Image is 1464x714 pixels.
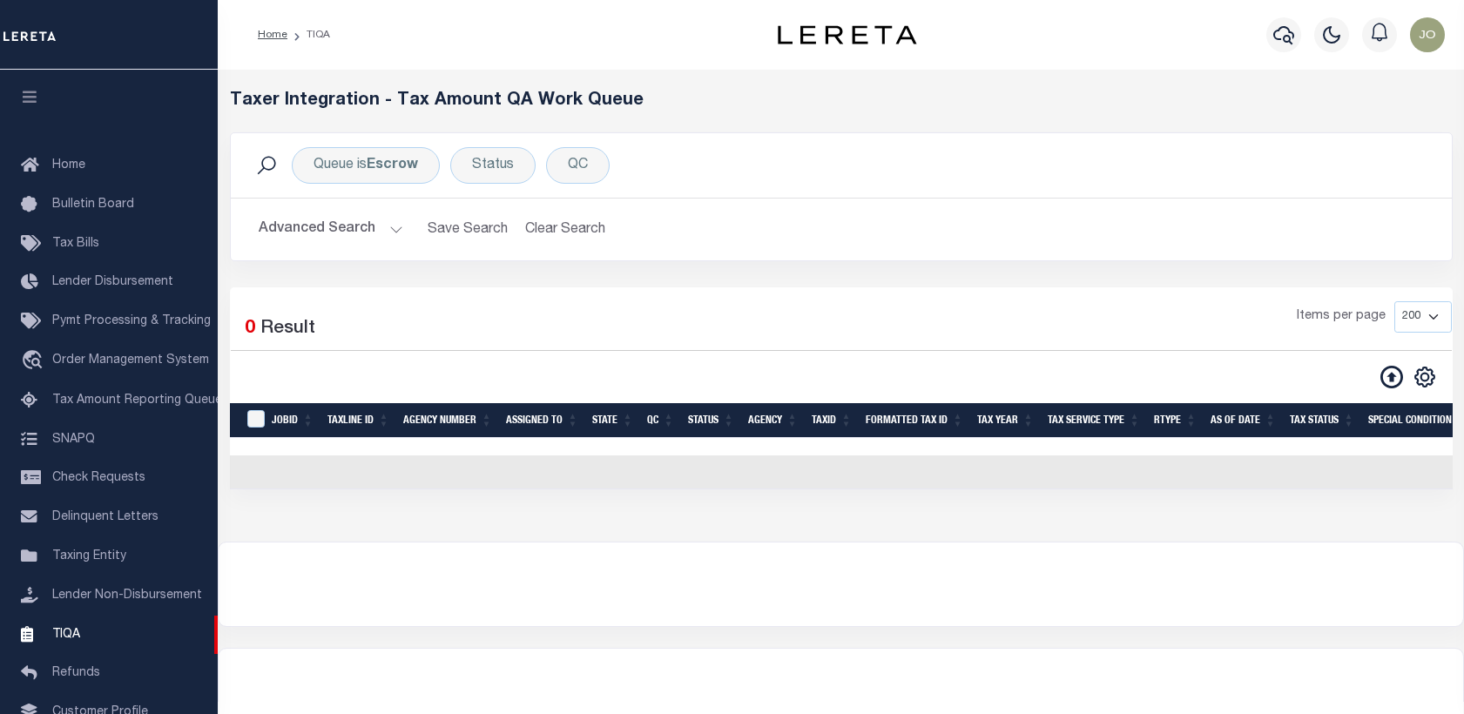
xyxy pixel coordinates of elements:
span: SNAPQ [52,433,95,445]
span: Order Management System [52,354,209,367]
span: Pymt Processing & Tracking [52,315,211,327]
span: Home [52,159,85,172]
button: Clear Search [518,212,613,246]
th: State: activate to sort column ascending [585,403,640,439]
div: Queue is [292,147,440,184]
span: 0 [245,320,255,338]
span: Lender Non-Disbursement [52,589,202,602]
th: QC: activate to sort column ascending [640,403,681,439]
img: logo-dark.svg [778,25,917,44]
th: TaxID [237,403,266,439]
span: Lender Disbursement [52,276,173,288]
th: JobID: activate to sort column ascending [265,403,320,439]
th: Assigned To: activate to sort column ascending [499,403,585,439]
th: TaxID: activate to sort column ascending [805,403,859,439]
th: Tax Status: activate to sort column ascending [1283,403,1361,439]
span: Tax Amount Reporting Queue [52,394,222,407]
th: RType: activate to sort column ascending [1147,403,1204,439]
button: Advanced Search [259,212,403,246]
th: Tax Service Type: activate to sort column ascending [1041,403,1147,439]
th: Agency Number: activate to sort column ascending [396,403,499,439]
th: Status: activate to sort column ascending [681,403,741,439]
span: TIQA [52,628,80,640]
span: Taxing Entity [52,550,126,562]
li: TIQA [287,27,330,43]
label: Result [260,315,315,343]
th: As Of Date: activate to sort column ascending [1204,403,1283,439]
span: Tax Bills [52,238,99,250]
span: Items per page [1297,307,1386,327]
th: Agency: activate to sort column ascending [741,403,805,439]
h5: Taxer Integration - Tax Amount QA Work Queue [230,91,1453,111]
i: travel_explore [21,350,49,373]
button: Save Search [417,212,518,246]
a: Home [258,30,287,40]
span: Check Requests [52,472,145,484]
div: QC [546,147,610,184]
th: Formatted Tax ID: activate to sort column ascending [859,403,970,439]
span: Delinquent Letters [52,511,159,523]
th: TaxLine ID: activate to sort column ascending [320,403,396,439]
b: Escrow [367,158,418,172]
th: Tax Year: activate to sort column ascending [970,403,1041,439]
img: svg+xml;base64,PHN2ZyB4bWxucz0iaHR0cDovL3d3dy53My5vcmcvMjAwMC9zdmciIHBvaW50ZXItZXZlbnRzPSJub25lIi... [1410,17,1445,52]
span: Refunds [52,667,100,679]
span: Bulletin Board [52,199,134,211]
div: Status [450,147,536,184]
